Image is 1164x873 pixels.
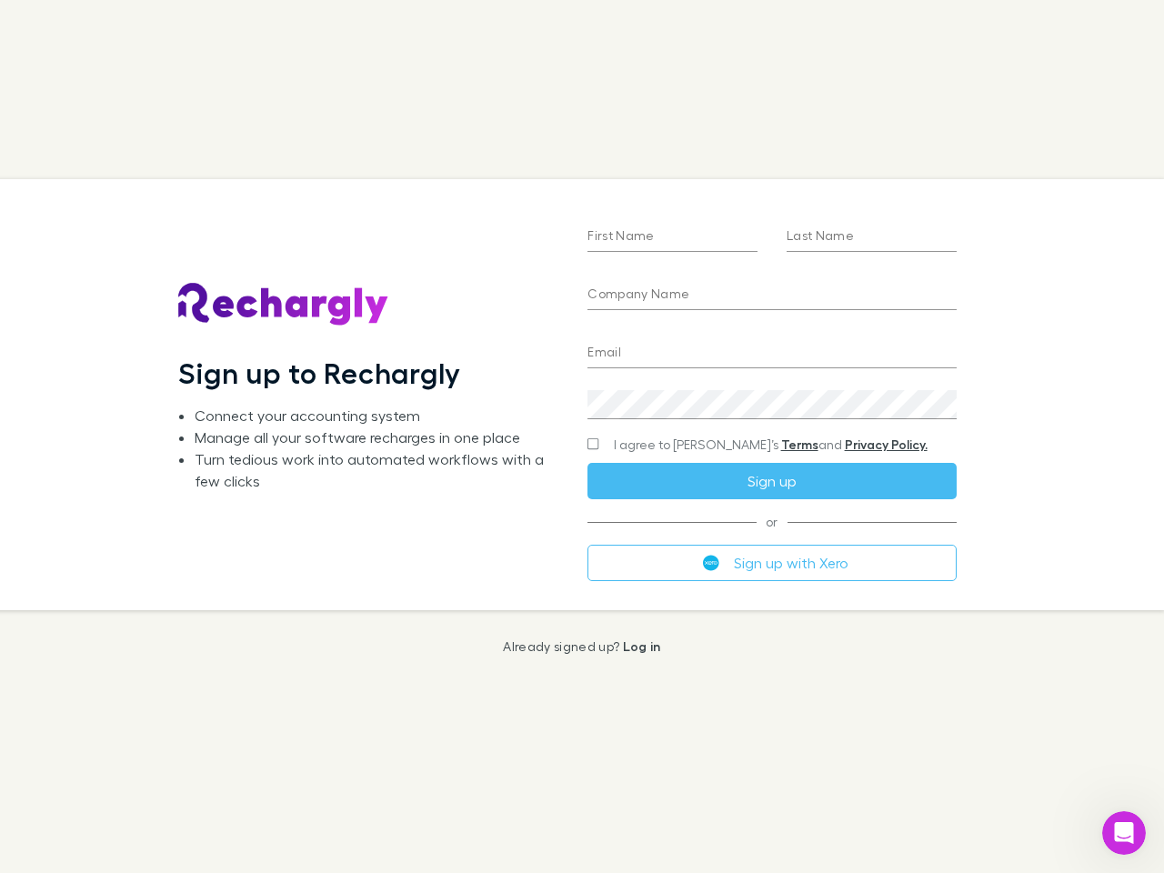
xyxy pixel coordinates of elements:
[587,545,956,581] button: Sign up with Xero
[781,436,818,452] a: Terms
[845,436,928,452] a: Privacy Policy.
[703,555,719,571] img: Xero's logo
[503,639,660,654] p: Already signed up?
[1102,811,1146,855] iframe: Intercom live chat
[614,436,928,454] span: I agree to [PERSON_NAME]’s and
[195,405,558,426] li: Connect your accounting system
[195,426,558,448] li: Manage all your software recharges in one place
[587,521,956,522] span: or
[195,448,558,492] li: Turn tedious work into automated workflows with a few clicks
[623,638,661,654] a: Log in
[178,283,389,326] img: Rechargly's Logo
[178,356,461,390] h1: Sign up to Rechargly
[587,463,956,499] button: Sign up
